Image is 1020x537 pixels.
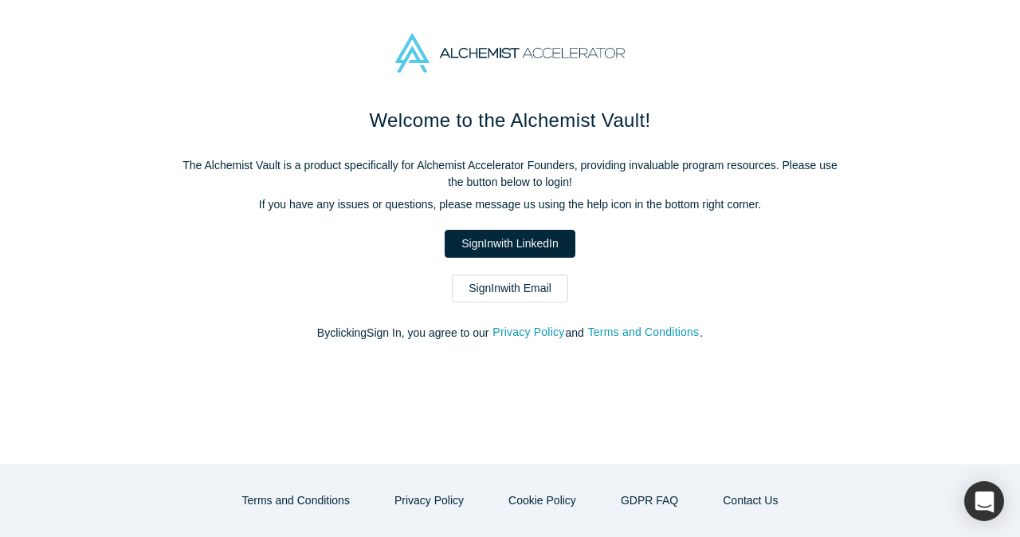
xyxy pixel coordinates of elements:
[492,487,593,515] button: Cookie Policy
[452,274,568,302] a: SignInwith Email
[492,323,565,342] button: Privacy Policy
[395,34,625,73] img: Alchemist Accelerator Logo
[706,487,794,515] button: Contact Us
[445,230,575,258] a: SignInwith LinkedIn
[226,487,367,515] button: Terms and Conditions
[604,487,695,515] a: GDPR FAQ
[175,157,845,191] p: The Alchemist Vault is a product specifically for Alchemist Accelerator Founders, providing inval...
[175,325,845,342] p: By clicking Sign In , you agree to our and .
[587,323,700,342] button: Terms and Conditions
[175,106,845,135] h1: Welcome to the Alchemist Vault!
[175,196,845,213] p: If you have any issues or questions, please message us using the help icon in the bottom right co...
[378,487,481,515] button: Privacy Policy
